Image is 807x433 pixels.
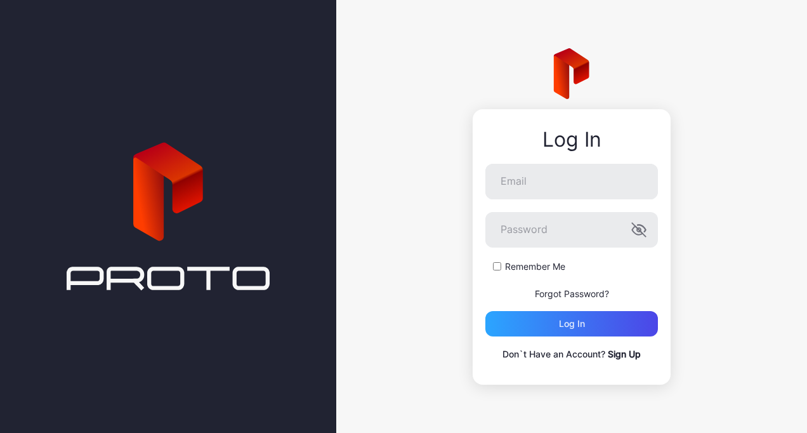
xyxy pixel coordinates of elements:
[535,288,609,299] a: Forgot Password?
[485,128,658,151] div: Log In
[559,319,585,329] div: Log in
[485,212,658,248] input: Password
[631,222,646,237] button: Password
[485,347,658,362] p: Don`t Have an Account?
[485,311,658,336] button: Log in
[505,260,565,273] label: Remember Me
[485,164,658,199] input: Email
[608,349,641,359] a: Sign Up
